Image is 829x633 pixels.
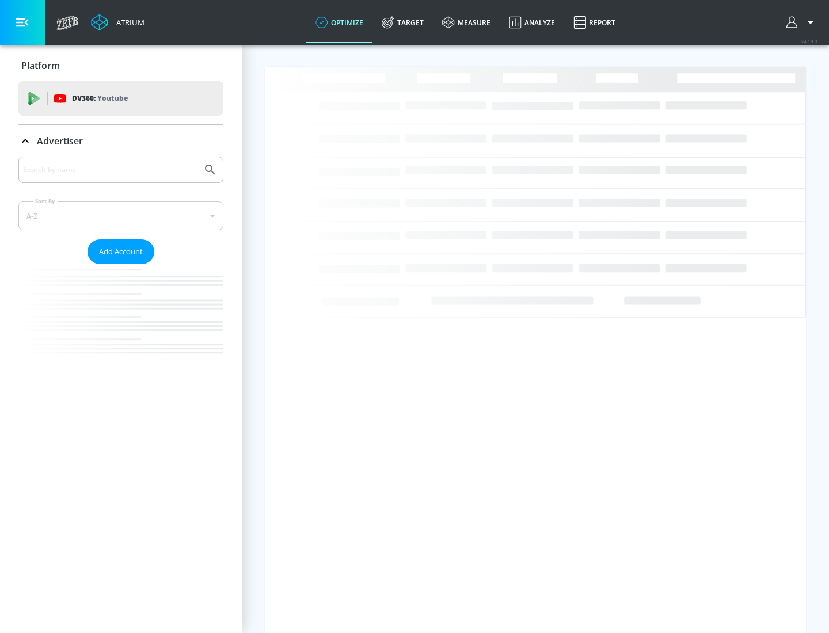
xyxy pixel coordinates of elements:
[97,92,128,104] p: Youtube
[18,49,223,82] div: Platform
[33,197,58,205] label: Sort By
[99,245,143,258] span: Add Account
[18,264,223,376] nav: list of Advertiser
[88,239,154,264] button: Add Account
[37,135,83,147] p: Advertiser
[564,2,625,43] a: Report
[433,2,500,43] a: measure
[18,201,223,230] div: A-Z
[801,38,817,44] span: v 4.19.0
[72,92,128,105] p: DV360:
[112,17,144,28] div: Atrium
[372,2,433,43] a: Target
[306,2,372,43] a: optimize
[500,2,564,43] a: Analyze
[23,162,197,177] input: Search by name
[18,125,223,157] div: Advertiser
[18,157,223,376] div: Advertiser
[91,14,144,31] a: Atrium
[18,81,223,116] div: DV360: Youtube
[21,59,60,72] p: Platform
